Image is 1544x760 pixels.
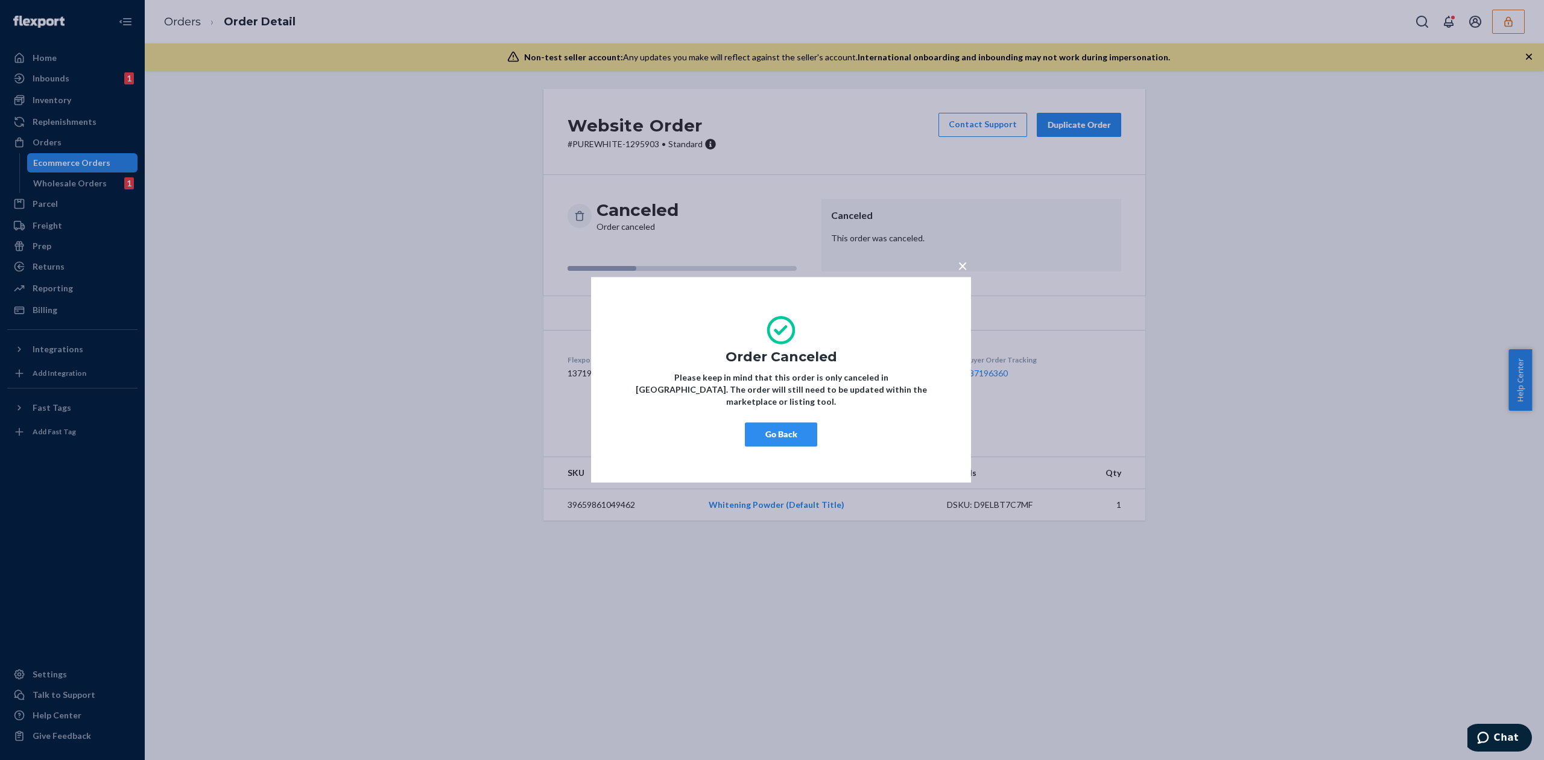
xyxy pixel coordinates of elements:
h1: Order Canceled [627,350,935,364]
button: Go Back [745,423,817,447]
iframe: Opens a widget where you can chat to one of our agents [1467,724,1532,754]
strong: Please keep in mind that this order is only canceled in [GEOGRAPHIC_DATA]. The order will still n... [636,373,927,407]
span: × [958,255,967,276]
